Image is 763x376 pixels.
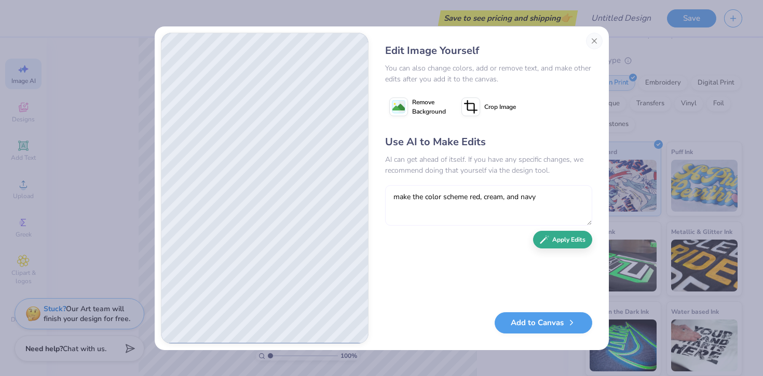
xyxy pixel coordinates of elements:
[586,33,603,49] button: Close
[385,134,592,150] div: Use AI to Make Edits
[385,185,592,226] textarea: make the color scheme red, cream, and navy
[495,312,592,333] button: Add to Canvas
[385,63,592,85] div: You can also change colors, add or remove text, and make other edits after you add it to the canvas.
[533,231,592,249] button: Apply Edits
[385,154,592,176] div: AI can get ahead of itself. If you have any specific changes, we recommend doing that yourself vi...
[385,94,450,120] button: Remove Background
[484,102,516,112] span: Crop Image
[457,94,522,120] button: Crop Image
[412,98,446,116] span: Remove Background
[385,43,592,59] div: Edit Image Yourself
